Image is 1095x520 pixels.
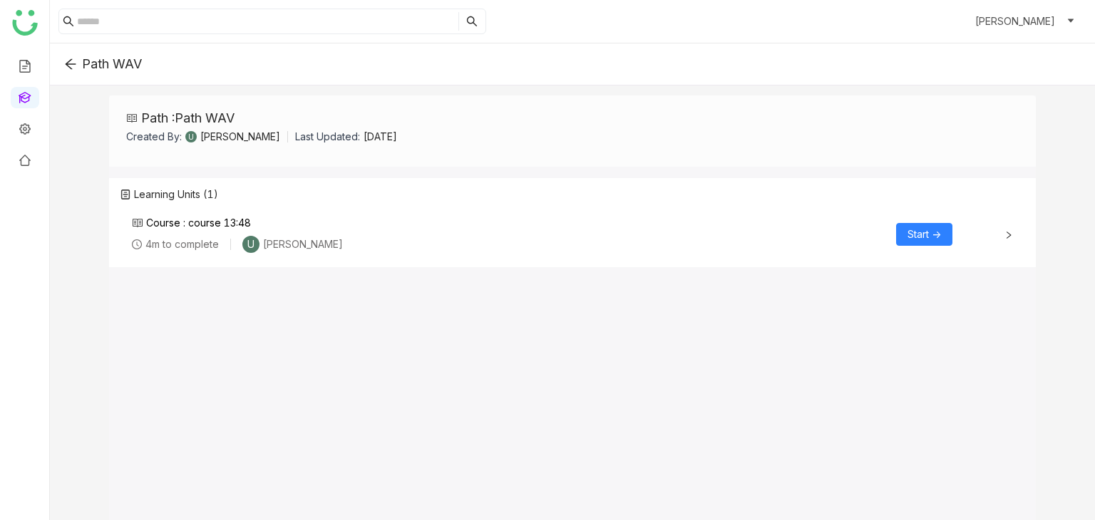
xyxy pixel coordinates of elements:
[952,13,970,30] i: account_circle
[263,236,343,252] div: [PERSON_NAME]
[82,59,142,69] div: Path WAV
[188,215,251,230] div: course 13:48
[896,223,952,246] button: Start ->
[134,189,218,199] span: Learning Units (1)
[975,14,1055,29] span: [PERSON_NAME]
[188,132,194,142] span: U
[145,236,219,252] div: 4m to complete
[12,10,38,36] img: logo
[950,10,1078,33] button: account_circle[PERSON_NAME]
[126,132,182,142] div: Created By:
[120,189,130,199] img: union.svg
[126,113,397,124] div: Path : Path WAV
[364,132,397,142] div: [DATE]
[132,215,251,230] div: Course :
[908,227,941,242] span: Start ->
[295,132,360,142] div: Last Updated:
[120,207,1024,264] div: Course :course 13:484m to completeU[PERSON_NAME]Start ->
[247,236,255,253] span: U
[200,132,280,142] div: [PERSON_NAME]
